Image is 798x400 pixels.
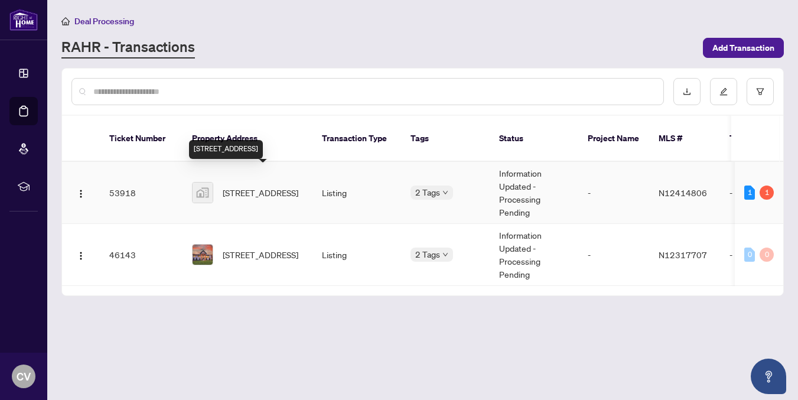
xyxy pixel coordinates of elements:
span: N12414806 [659,187,707,198]
th: Transaction Type [312,116,401,162]
img: Logo [76,251,86,261]
th: Ticket Number [100,116,183,162]
img: Logo [76,189,86,199]
span: download [683,87,691,96]
a: RAHR - Transactions [61,37,195,58]
button: Add Transaction [703,38,784,58]
span: filter [756,87,764,96]
div: 1 [744,186,755,200]
span: CV [17,368,31,385]
button: filter [747,78,774,105]
span: home [61,17,70,25]
td: - [578,162,649,224]
span: [STREET_ADDRESS] [223,186,298,199]
td: Listing [312,162,401,224]
button: Open asap [751,359,786,394]
button: Logo [71,183,90,202]
button: Logo [71,245,90,264]
span: 2 Tags [415,186,440,199]
div: 0 [760,248,774,262]
span: down [442,190,448,196]
td: 53918 [100,162,183,224]
button: edit [710,78,737,105]
span: N12317707 [659,249,707,260]
td: Listing [312,224,401,286]
span: Deal Processing [74,16,134,27]
span: edit [719,87,728,96]
img: thumbnail-img [193,183,213,203]
th: Tags [401,116,490,162]
td: Information Updated - Processing Pending [490,162,578,224]
div: 0 [744,248,755,262]
td: Information Updated - Processing Pending [490,224,578,286]
div: [STREET_ADDRESS] [189,140,263,159]
td: 46143 [100,224,183,286]
td: - [578,224,649,286]
th: Property Address [183,116,312,162]
span: Add Transaction [712,38,774,57]
th: Project Name [578,116,649,162]
img: logo [9,9,38,31]
img: thumbnail-img [193,245,213,265]
span: [STREET_ADDRESS] [223,248,298,261]
span: down [442,252,448,258]
div: 1 [760,186,774,200]
th: MLS # [649,116,720,162]
th: Status [490,116,578,162]
span: 2 Tags [415,248,440,261]
button: download [673,78,701,105]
